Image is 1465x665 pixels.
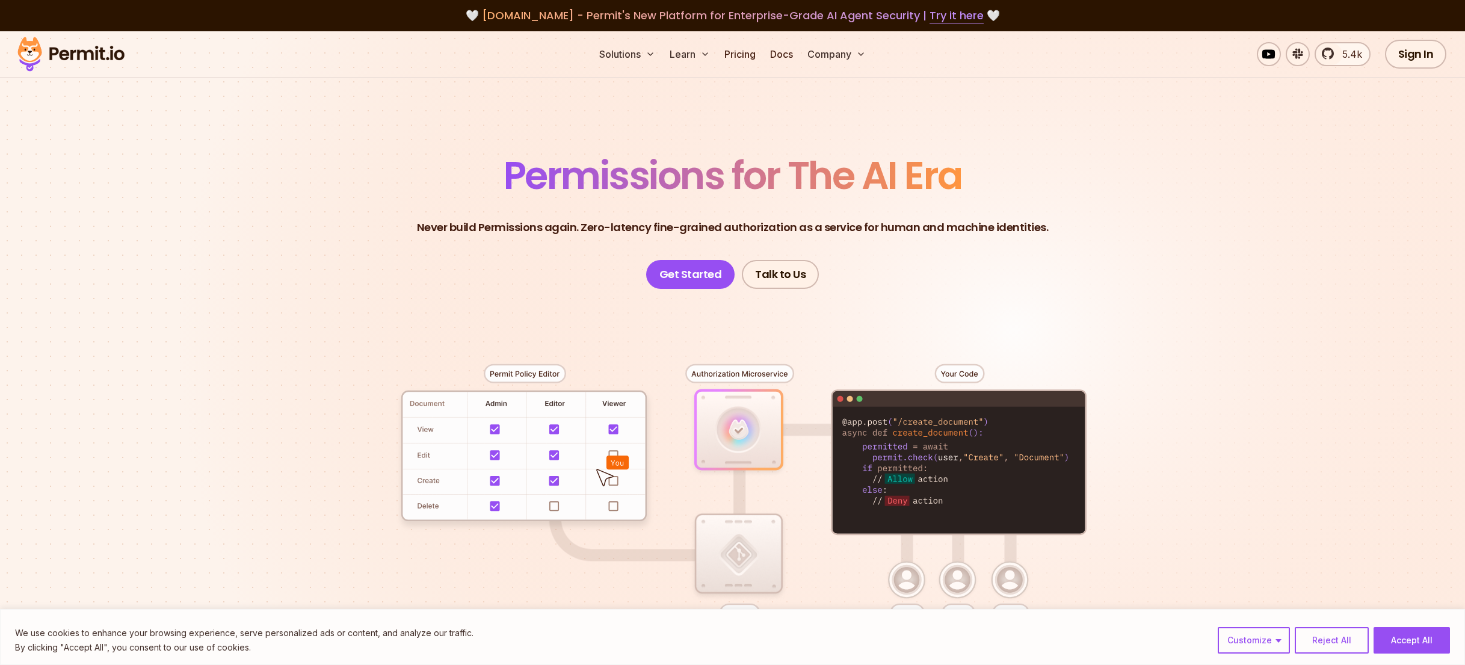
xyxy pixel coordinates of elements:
a: 5.4k [1315,42,1371,66]
button: Accept All [1374,627,1450,654]
img: Permit logo [12,34,130,75]
button: Customize [1218,627,1290,654]
div: 🤍 🤍 [29,7,1436,24]
span: [DOMAIN_NAME] - Permit's New Platform for Enterprise-Grade AI Agent Security | [482,8,984,23]
a: Docs [765,42,798,66]
button: Company [803,42,871,66]
button: Reject All [1295,627,1369,654]
span: 5.4k [1335,47,1362,61]
button: Learn [665,42,715,66]
a: Get Started [646,260,735,289]
p: Never build Permissions again. Zero-latency fine-grained authorization as a service for human and... [417,219,1049,236]
a: Talk to Us [742,260,819,289]
p: By clicking "Accept All", you consent to our use of cookies. [15,640,473,655]
a: Sign In [1385,40,1447,69]
a: Try it here [930,8,984,23]
button: Solutions [594,42,660,66]
p: We use cookies to enhance your browsing experience, serve personalized ads or content, and analyz... [15,626,473,640]
span: Permissions for The AI Era [504,149,962,202]
a: Pricing [720,42,760,66]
